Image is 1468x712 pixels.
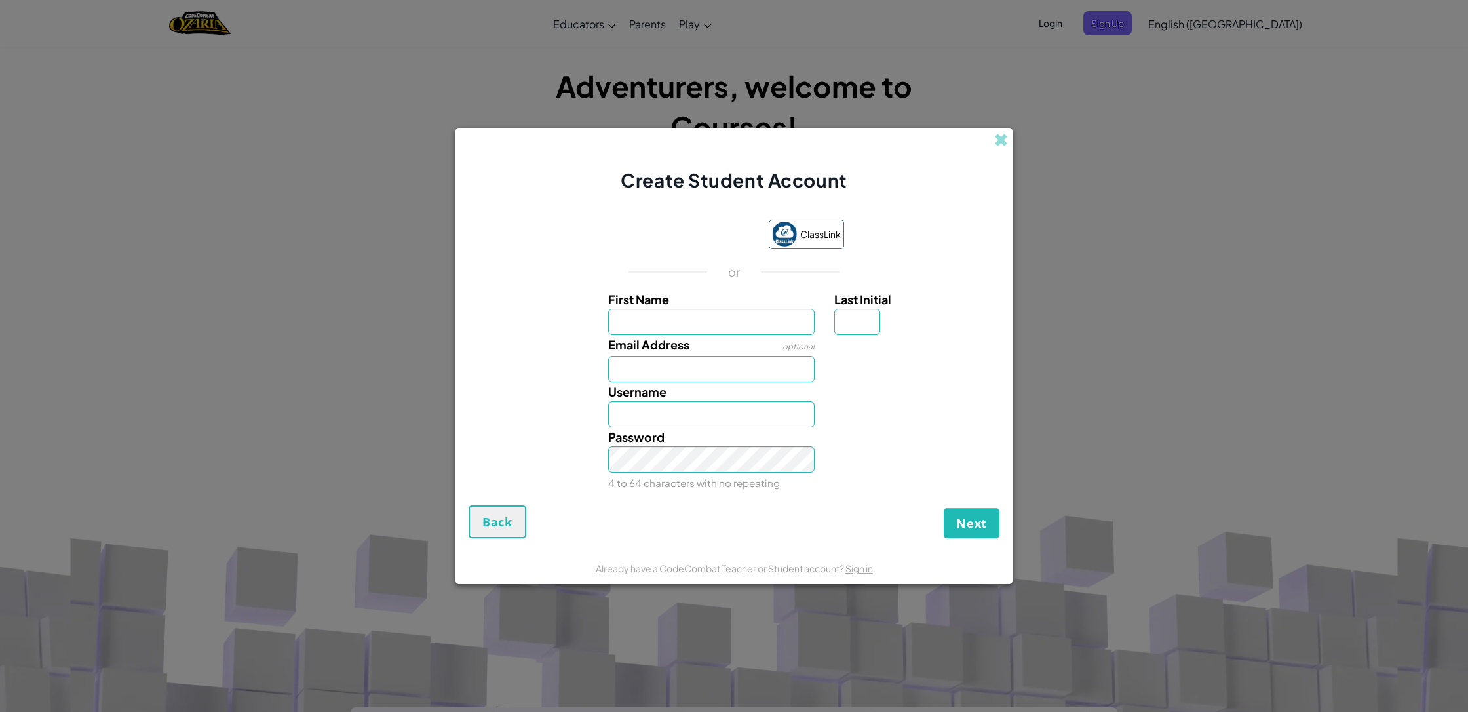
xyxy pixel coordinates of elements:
[944,508,999,538] button: Next
[845,563,873,574] a: Sign in
[608,384,666,399] span: Username
[800,225,841,244] span: ClassLink
[608,292,669,307] span: First Name
[482,514,512,530] span: Back
[596,563,845,574] span: Already have a CodeCombat Teacher or Student account?
[608,337,689,352] span: Email Address
[782,342,815,351] span: optional
[621,168,847,191] span: Create Student Account
[469,505,526,538] button: Back
[834,292,891,307] span: Last Initial
[772,222,797,247] img: classlink-logo-small.png
[608,429,665,445] span: Password
[618,221,762,250] iframe: Sign in with Google Button
[956,515,987,531] span: Next
[608,477,780,489] small: 4 to 64 characters with no repeating
[728,264,741,280] p: or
